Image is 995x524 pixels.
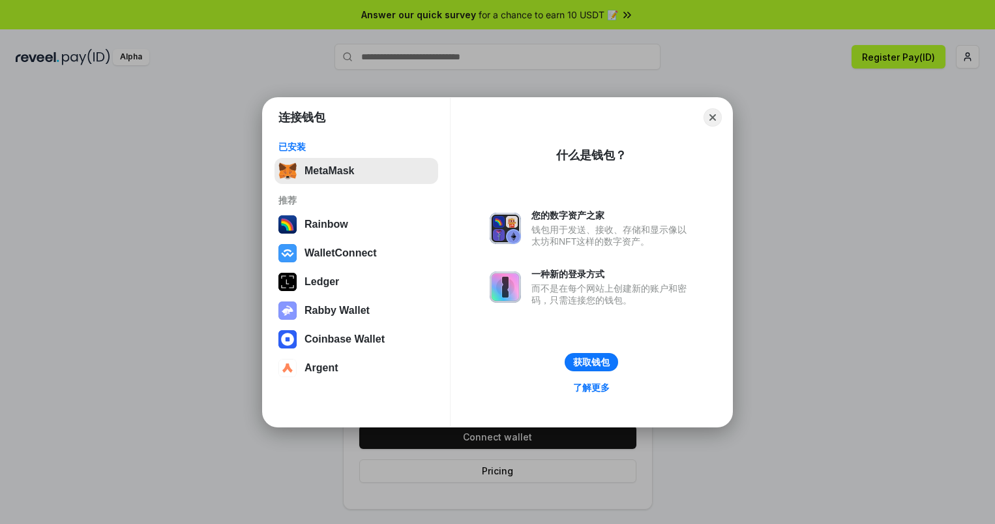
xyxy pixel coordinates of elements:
img: svg+xml,%3Csvg%20width%3D%2228%22%20height%3D%2228%22%20viewBox%3D%220%200%2028%2028%22%20fill%3D... [278,244,297,262]
div: 已安装 [278,141,434,153]
button: Close [704,108,722,127]
div: 钱包用于发送、接收、存储和显示像以太坊和NFT这样的数字资产。 [531,224,693,247]
div: Coinbase Wallet [304,333,385,345]
img: svg+xml,%3Csvg%20width%3D%2228%22%20height%3D%2228%22%20viewBox%3D%220%200%2028%2028%22%20fill%3D... [278,359,297,377]
div: 了解更多 [573,382,610,393]
button: Coinbase Wallet [275,326,438,352]
div: MetaMask [304,165,354,177]
div: Argent [304,362,338,374]
div: 您的数字资产之家 [531,209,693,221]
img: svg+xml,%3Csvg%20width%3D%2228%22%20height%3D%2228%22%20viewBox%3D%220%200%2028%2028%22%20fill%3D... [278,330,297,348]
button: 获取钱包 [565,353,618,371]
button: Ledger [275,269,438,295]
img: svg+xml,%3Csvg%20xmlns%3D%22http%3A%2F%2Fwww.w3.org%2F2000%2Fsvg%22%20fill%3D%22none%22%20viewBox... [490,213,521,244]
a: 了解更多 [565,379,617,396]
button: MetaMask [275,158,438,184]
button: Argent [275,355,438,381]
div: 而不是在每个网站上创建新的账户和密码，只需连接您的钱包。 [531,283,693,306]
div: Rabby Wallet [304,305,370,316]
div: 一种新的登录方式 [531,268,693,280]
img: svg+xml,%3Csvg%20xmlns%3D%22http%3A%2F%2Fwww.w3.org%2F2000%2Fsvg%22%20fill%3D%22none%22%20viewBox... [278,301,297,320]
h1: 连接钱包 [278,110,325,125]
img: svg+xml,%3Csvg%20xmlns%3D%22http%3A%2F%2Fwww.w3.org%2F2000%2Fsvg%22%20width%3D%2228%22%20height%3... [278,273,297,291]
img: svg+xml,%3Csvg%20width%3D%22120%22%20height%3D%22120%22%20viewBox%3D%220%200%20120%20120%22%20fil... [278,215,297,234]
div: 什么是钱包？ [556,147,627,163]
div: Rainbow [304,219,348,230]
button: Rabby Wallet [275,298,438,324]
button: Rainbow [275,211,438,238]
div: WalletConnect [304,247,377,259]
div: 获取钱包 [573,356,610,368]
button: WalletConnect [275,240,438,266]
div: 推荐 [278,194,434,206]
img: svg+xml,%3Csvg%20xmlns%3D%22http%3A%2F%2Fwww.w3.org%2F2000%2Fsvg%22%20fill%3D%22none%22%20viewBox... [490,271,521,303]
div: Ledger [304,276,339,288]
img: svg+xml,%3Csvg%20fill%3D%22none%22%20height%3D%2233%22%20viewBox%3D%220%200%2035%2033%22%20width%... [278,162,297,180]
